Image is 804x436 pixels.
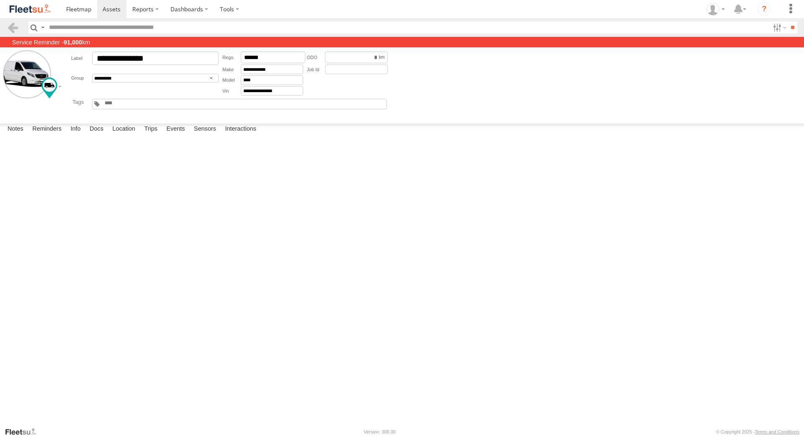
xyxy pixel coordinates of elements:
[140,124,162,135] label: Trips
[364,429,396,434] div: Version: 306.00
[162,124,189,135] label: Events
[85,124,108,135] label: Docs
[716,429,799,434] div: © Copyright 2025 -
[755,429,799,434] a: Terms and Conditions
[8,3,52,15] img: fleetsu-logo-horizontal.svg
[64,39,82,46] strong: 91,000
[66,124,85,135] label: Info
[41,77,57,98] div: Change Map Icon
[703,3,728,15] div: Peter Edwardes
[7,21,19,34] a: Back to previous Page
[39,21,46,34] label: Search Query
[5,428,43,436] a: Visit our Website
[3,124,28,135] label: Notes
[190,124,220,135] label: Sensors
[758,3,771,16] i: ?
[108,124,139,135] label: Location
[221,124,260,135] label: Interactions
[28,124,66,135] label: Reminders
[770,21,788,34] label: Search Filter Options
